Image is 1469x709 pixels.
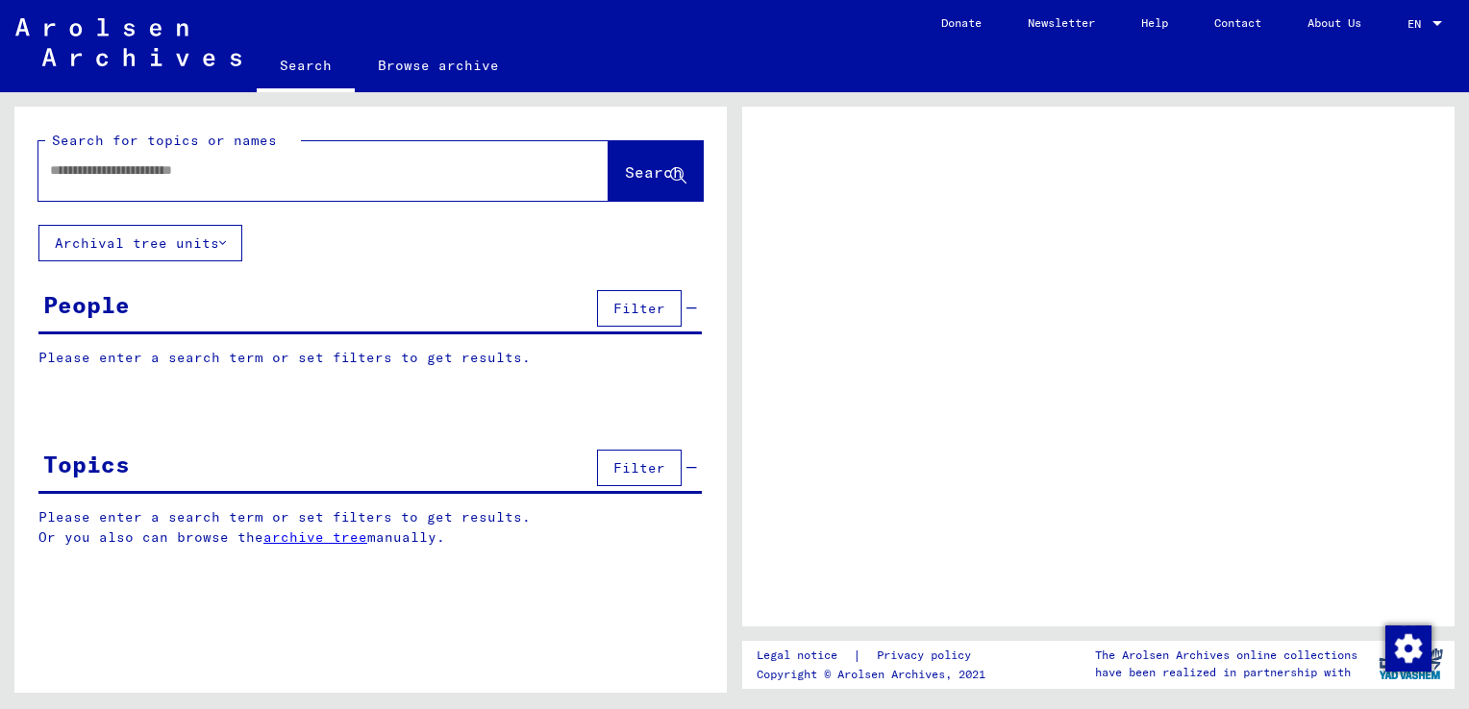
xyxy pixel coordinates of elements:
button: Search [609,141,703,201]
button: Filter [597,450,682,486]
span: EN [1407,17,1429,31]
span: Search [625,162,683,182]
img: yv_logo.png [1375,640,1447,688]
div: Change consent [1384,624,1431,671]
a: archive tree [263,528,367,546]
a: Search [257,42,355,92]
p: Please enter a search term or set filters to get results. Or you also can browse the manually. [38,507,703,548]
button: Filter [597,290,682,327]
span: Filter [613,459,665,477]
div: People [43,287,130,322]
img: Arolsen_neg.svg [15,18,241,66]
a: Legal notice [757,646,853,666]
p: have been realized in partnership with [1095,664,1357,681]
a: Browse archive [355,42,522,88]
p: The Arolsen Archives online collections [1095,647,1357,664]
mat-label: Search for topics or names [52,132,277,149]
a: Privacy policy [861,646,994,666]
img: Change consent [1385,625,1432,672]
p: Please enter a search term or set filters to get results. [38,348,702,368]
span: Filter [613,300,665,317]
div: | [757,646,994,666]
div: Topics [43,447,130,481]
p: Copyright © Arolsen Archives, 2021 [757,666,994,683]
button: Archival tree units [38,225,242,261]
